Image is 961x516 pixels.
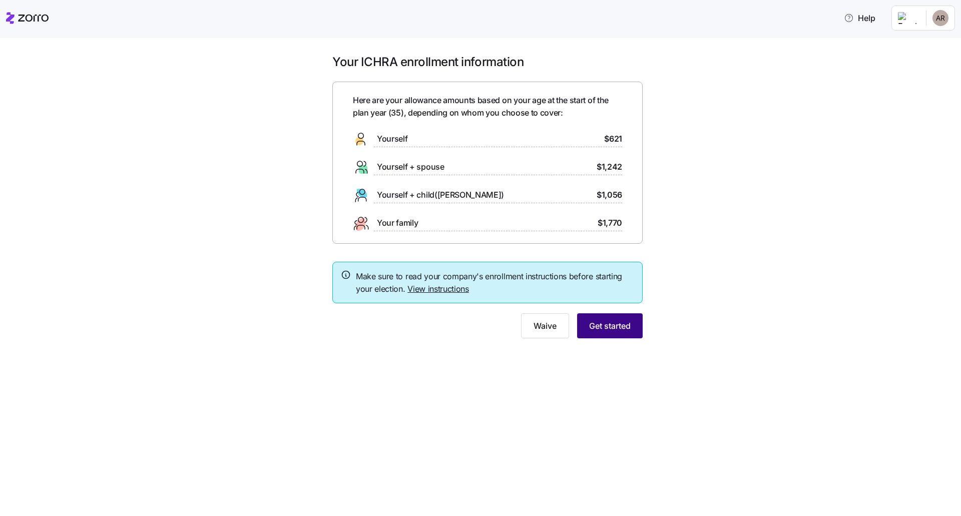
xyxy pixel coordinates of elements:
span: $1,242 [597,161,622,173]
span: Help [844,12,875,24]
span: Yourself [377,133,407,145]
span: Your family [377,217,418,229]
span: $1,770 [598,217,622,229]
button: Waive [521,313,569,338]
span: Yourself + child([PERSON_NAME]) [377,189,504,201]
button: Get started [577,313,643,338]
span: Yourself + spouse [377,161,444,173]
span: Waive [534,320,557,332]
span: Make sure to read your company's enrollment instructions before starting your election. [356,270,634,295]
span: $1,056 [597,189,622,201]
span: $621 [604,133,622,145]
img: bcb2a30b4e45d06b8c9d1478c6b3ecdb [932,10,948,26]
button: Help [836,8,883,28]
span: Here are your allowance amounts based on your age at the start of the plan year ( 35 ), depending... [353,94,622,119]
a: View instructions [407,284,469,294]
h1: Your ICHRA enrollment information [332,54,643,70]
span: Get started [589,320,631,332]
img: Employer logo [898,12,918,24]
